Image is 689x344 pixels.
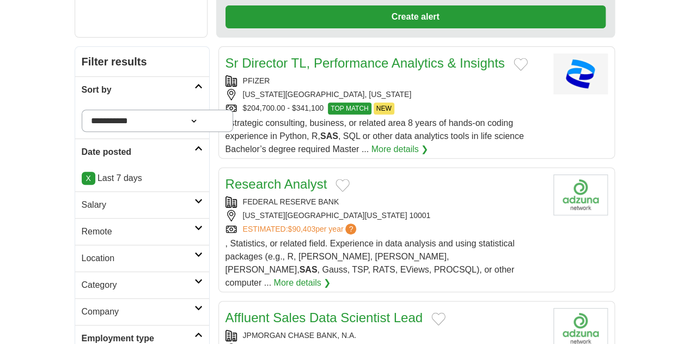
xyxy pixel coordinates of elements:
div: JPMORGAN CHASE BANK, N.A. [225,330,545,341]
h2: Location [82,252,194,265]
h2: Remote [82,225,194,238]
a: Research Analyst [225,177,327,191]
span: , Statistics, or related field. Experience in data analysis and using statistical packages (e.g.,... [225,239,515,287]
p: Last 7 days [82,172,203,185]
strong: SAS [300,265,318,274]
strong: SAS [320,131,338,141]
h2: Filter results [75,47,209,76]
a: Company [75,298,209,325]
div: FEDERAL RESERVE BANK [225,196,545,208]
a: Affluent Sales Data Scientist Lead [225,310,423,325]
span: NEW [374,102,394,114]
button: Create alert [225,5,606,28]
span: $90,403 [288,225,315,233]
a: Category [75,271,209,298]
h2: Date posted [82,146,194,159]
a: Sort by [75,76,209,103]
div: $204,700.00 - $341,100 [225,102,545,114]
img: Pfizer logo [553,53,608,94]
button: Add to favorite jobs [514,58,528,71]
a: More details ❯ [371,143,429,156]
a: Salary [75,191,209,218]
span: TOP MATCH [328,102,371,114]
img: Company logo [553,174,608,215]
span: ? [345,224,356,234]
a: PFIZER [243,76,270,85]
button: Add to favorite jobs [336,179,350,192]
button: Add to favorite jobs [431,312,446,325]
span: , strategic consulting, business, or related area 8 years of hands-on coding experience in Python... [225,118,524,154]
a: Sr Director TL, Performance Analytics & Insights [225,56,505,70]
a: More details ❯ [273,276,331,289]
a: ESTIMATED:$90,403per year? [243,224,359,235]
h2: Category [82,279,194,292]
a: X [82,172,95,185]
div: [US_STATE][GEOGRAPHIC_DATA], [US_STATE] [225,89,545,100]
a: Location [75,245,209,271]
h2: Sort by [82,83,194,96]
h2: Company [82,305,194,318]
div: [US_STATE][GEOGRAPHIC_DATA][US_STATE] 10001 [225,210,545,221]
h2: Salary [82,198,194,212]
a: Date posted [75,138,209,165]
a: Remote [75,218,209,245]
